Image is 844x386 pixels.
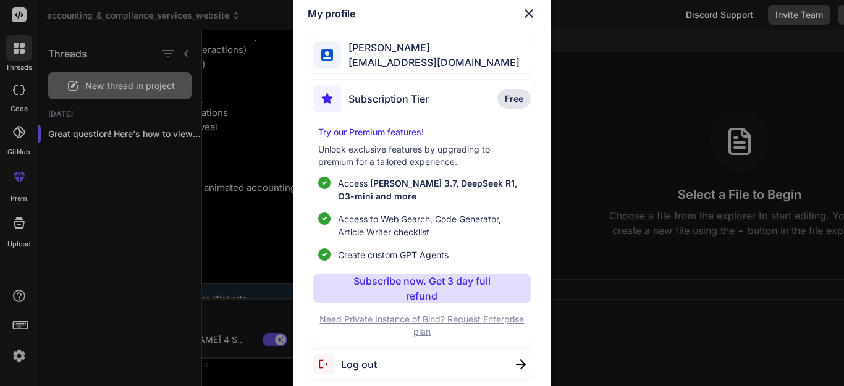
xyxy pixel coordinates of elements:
img: checklist [318,177,331,189]
img: close [521,6,536,21]
span: [PERSON_NAME] 3.7, DeepSeek R1, O3-mini and more [338,178,517,201]
span: Create custom GPT Agents [338,248,449,261]
img: checklist [318,212,331,225]
span: [PERSON_NAME] [341,40,520,55]
button: Subscribe now. Get 3 day full refund [313,274,530,303]
span: Access to Web Search, Code Generator, Article Writer checklist [338,212,525,238]
img: subscription [313,85,341,112]
p: Subscribe now. Get 3 day full refund [337,274,506,303]
img: close [516,359,526,369]
span: [EMAIL_ADDRESS][DOMAIN_NAME] [341,55,520,70]
span: Free [505,93,523,105]
img: profile [321,49,333,61]
p: Try our Premium features! [318,126,525,138]
h1: My profile [308,6,355,21]
span: Subscription Tier [348,91,429,106]
p: Access [338,177,525,203]
img: logout [313,354,341,374]
p: Need Private Instance of Bind? Request Enterprise plan [313,313,530,338]
p: Unlock exclusive features by upgrading to premium for a tailored experience. [318,143,525,168]
span: Log out [341,357,377,372]
img: checklist [318,248,331,261]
